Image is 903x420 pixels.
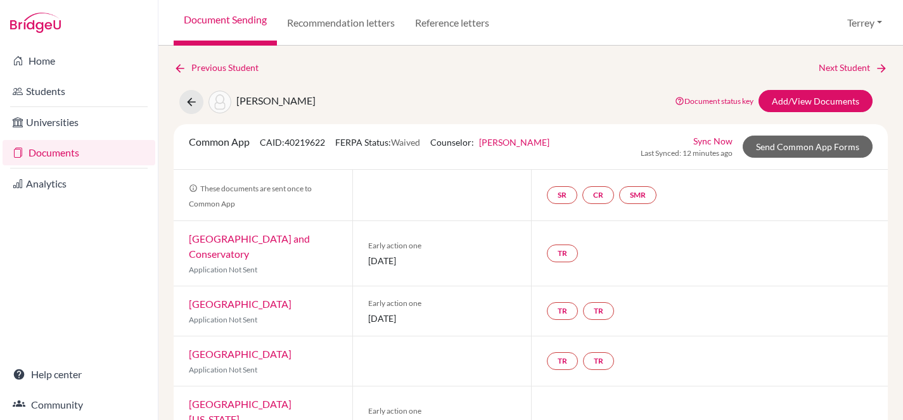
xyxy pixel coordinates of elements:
span: Common App [189,136,250,148]
a: TR [583,352,614,370]
a: SR [547,186,577,204]
img: Bridge-U [10,13,61,33]
a: Previous Student [174,61,269,75]
a: TR [583,302,614,320]
span: Last Synced: 12 minutes ago [641,148,733,159]
a: Document status key [675,96,753,106]
a: Community [3,392,155,417]
span: FERPA Status: [335,137,420,148]
a: SMR [619,186,656,204]
a: CR [582,186,614,204]
a: Analytics [3,171,155,196]
a: Add/View Documents [759,90,873,112]
a: Home [3,48,155,73]
span: CAID: 40219622 [260,137,325,148]
a: [GEOGRAPHIC_DATA] [189,298,291,310]
span: Application Not Sent [189,365,257,374]
span: [DATE] [368,254,516,267]
span: [PERSON_NAME] [236,94,316,106]
a: Documents [3,140,155,165]
span: Waived [391,137,420,148]
span: Early action one [368,298,516,309]
a: Help center [3,362,155,387]
span: Counselor: [430,137,549,148]
a: Sync Now [693,134,733,148]
a: Send Common App Forms [743,136,873,158]
a: TR [547,245,578,262]
a: Students [3,79,155,104]
span: Application Not Sent [189,265,257,274]
a: Universities [3,110,155,135]
span: These documents are sent once to Common App [189,184,312,208]
a: [PERSON_NAME] [479,137,549,148]
a: [GEOGRAPHIC_DATA] and Conservatory [189,232,310,260]
a: Next Student [819,61,888,75]
span: Early action one [368,240,516,251]
button: Terrey [842,11,888,35]
a: TR [547,302,578,320]
span: [DATE] [368,312,516,325]
a: TR [547,352,578,370]
span: Early action one [368,405,516,417]
a: [GEOGRAPHIC_DATA] [189,348,291,360]
span: Application Not Sent [189,315,257,324]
